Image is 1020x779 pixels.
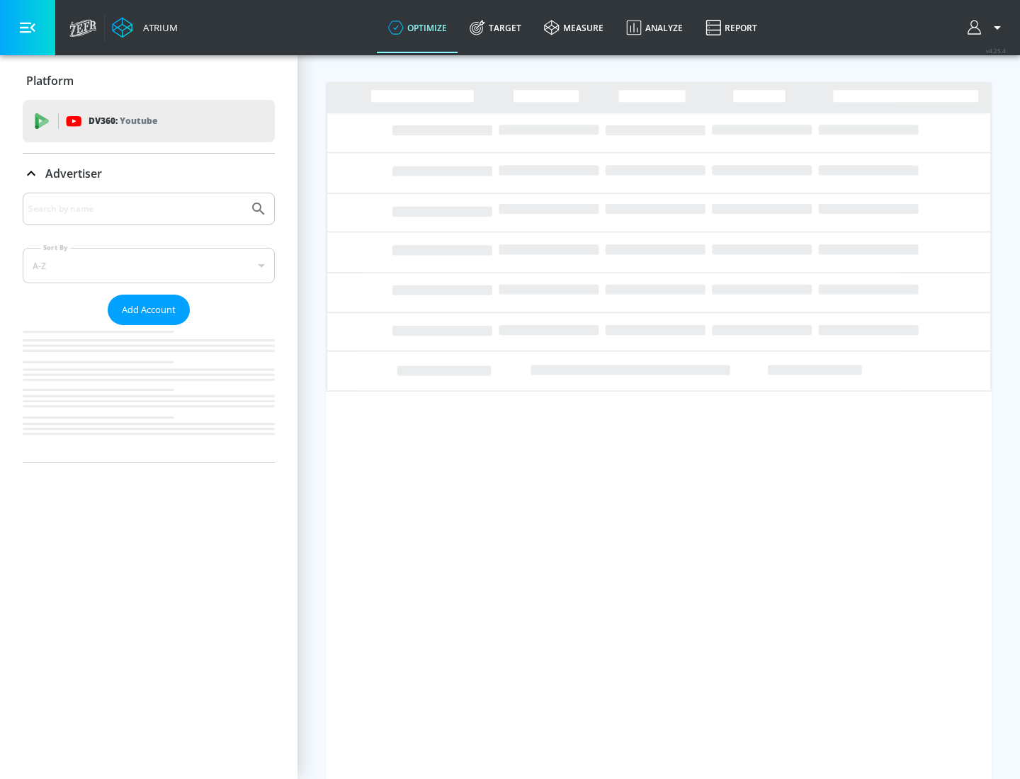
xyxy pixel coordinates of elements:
a: Report [694,2,769,53]
button: Add Account [108,295,190,325]
span: v 4.25.4 [986,47,1006,55]
div: Advertiser [23,154,275,193]
div: A-Z [23,248,275,283]
a: optimize [377,2,458,53]
div: Advertiser [23,193,275,462]
a: Atrium [112,17,178,38]
p: Advertiser [45,166,102,181]
p: Platform [26,73,74,89]
p: DV360: [89,113,157,129]
div: DV360: Youtube [23,100,275,142]
nav: list of Advertiser [23,325,275,462]
a: Analyze [615,2,694,53]
span: Add Account [122,302,176,318]
a: Target [458,2,533,53]
div: Platform [23,61,275,101]
a: measure [533,2,615,53]
label: Sort By [40,243,71,252]
div: Atrium [137,21,178,34]
input: Search by name [28,200,243,218]
p: Youtube [120,113,157,128]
